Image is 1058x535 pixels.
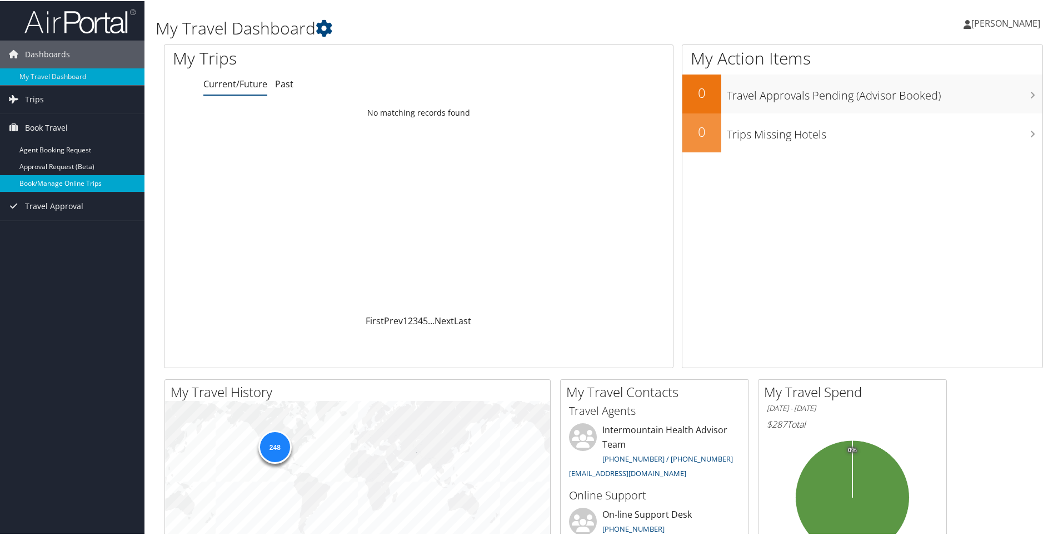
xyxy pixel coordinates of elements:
[454,314,471,326] a: Last
[171,382,550,400] h2: My Travel History
[569,487,740,502] h3: Online Support
[727,120,1042,141] h3: Trips Missing Hotels
[423,314,428,326] a: 5
[275,77,293,89] a: Past
[727,81,1042,102] h3: Travel Approvals Pending (Advisor Booked)
[764,382,946,400] h2: My Travel Spend
[25,85,44,112] span: Trips
[366,314,384,326] a: First
[25,39,70,67] span: Dashboards
[563,422,746,482] li: Intermountain Health Advisor Team
[25,191,83,219] span: Travel Approval
[767,417,787,429] span: $287
[164,102,673,122] td: No matching records found
[964,6,1051,39] a: [PERSON_NAME]
[25,113,68,141] span: Book Travel
[435,314,454,326] a: Next
[156,16,753,39] h1: My Travel Dashboard
[767,402,938,413] h6: [DATE] - [DATE]
[602,523,665,533] a: [PHONE_NUMBER]
[682,112,1042,151] a: 0Trips Missing Hotels
[848,446,857,453] tspan: 0%
[408,314,413,326] a: 2
[971,16,1040,28] span: [PERSON_NAME]
[203,77,267,89] a: Current/Future
[566,382,748,400] h2: My Travel Contacts
[418,314,423,326] a: 4
[428,314,435,326] span: …
[258,429,291,463] div: 248
[403,314,408,326] a: 1
[569,467,686,477] a: [EMAIL_ADDRESS][DOMAIN_NAME]
[24,7,136,33] img: airportal-logo.png
[682,73,1042,112] a: 0Travel Approvals Pending (Advisor Booked)
[767,417,938,429] h6: Total
[413,314,418,326] a: 3
[569,402,740,418] h3: Travel Agents
[384,314,403,326] a: Prev
[602,453,733,463] a: [PHONE_NUMBER] / [PHONE_NUMBER]
[682,82,721,101] h2: 0
[173,46,453,69] h1: My Trips
[682,121,721,140] h2: 0
[682,46,1042,69] h1: My Action Items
